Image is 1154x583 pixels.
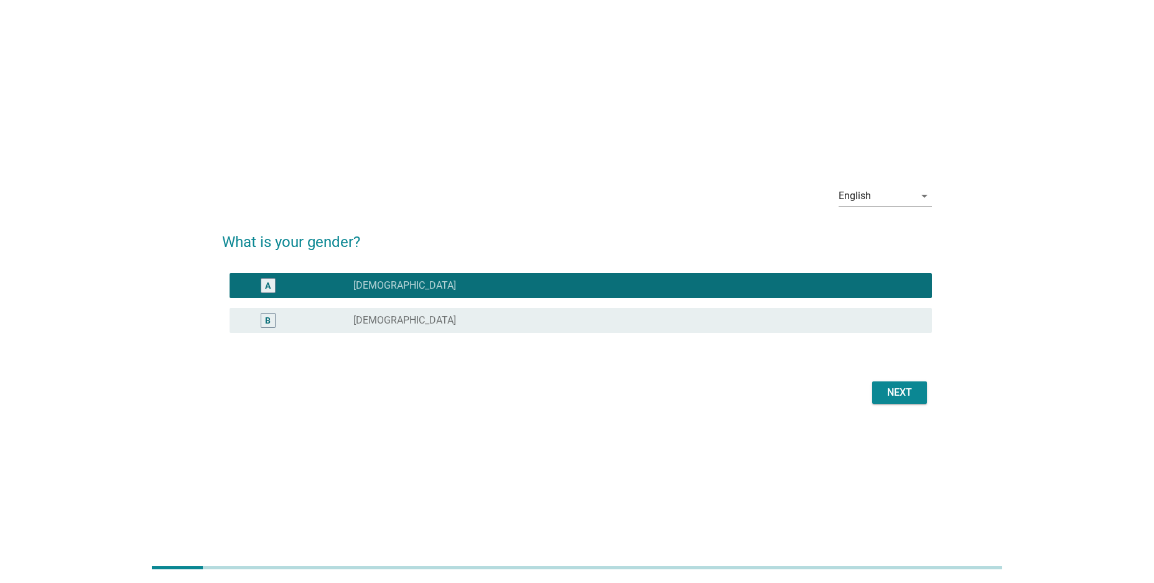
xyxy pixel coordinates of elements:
[353,279,456,292] label: [DEMOGRAPHIC_DATA]
[882,385,917,400] div: Next
[265,279,271,292] div: A
[917,189,932,203] i: arrow_drop_down
[265,314,271,327] div: B
[222,218,932,253] h2: What is your gender?
[839,190,871,202] div: English
[353,314,456,327] label: [DEMOGRAPHIC_DATA]
[872,381,927,404] button: Next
